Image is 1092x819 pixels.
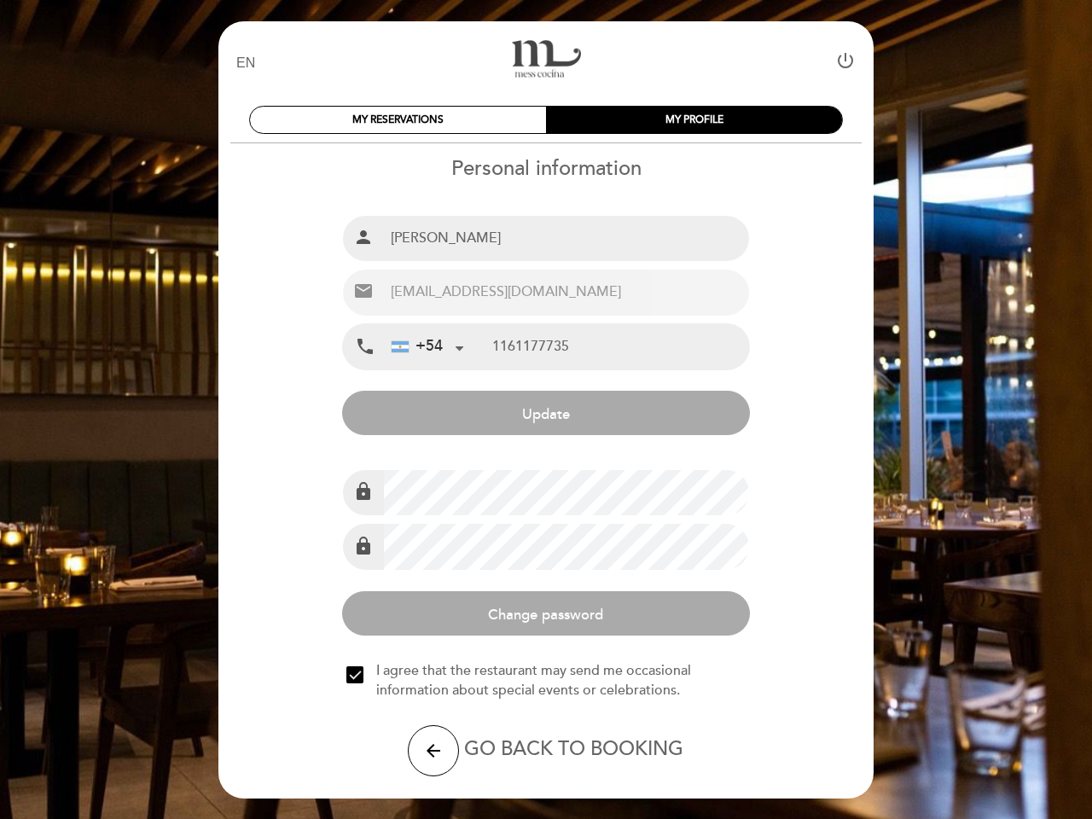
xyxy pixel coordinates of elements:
i: lock [353,481,374,502]
i: person [353,227,374,247]
input: Email [384,270,748,315]
i: local_phone [355,336,375,357]
h2: Personal information [218,156,874,181]
div: +54 [392,335,443,357]
button: power_settings_new [835,50,856,77]
i: email [353,281,374,301]
div: MY PROFILE [546,107,842,133]
input: Full name [384,216,748,261]
span: I agree that the restaurant may send me occasional information about special events or celebrations. [376,661,745,700]
i: arrow_back [423,741,444,761]
a: Mess Cocina [439,40,653,87]
div: MY RESERVATIONS [250,107,546,133]
button: arrow_back [408,725,459,776]
button: Change password [342,591,749,636]
button: Update [342,391,749,435]
div: Argentina: +54 [385,325,470,369]
span: GO BACK TO BOOKING [464,738,683,762]
input: Mobile Phone [492,324,748,369]
i: power_settings_new [835,50,856,71]
i: lock [353,536,374,556]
